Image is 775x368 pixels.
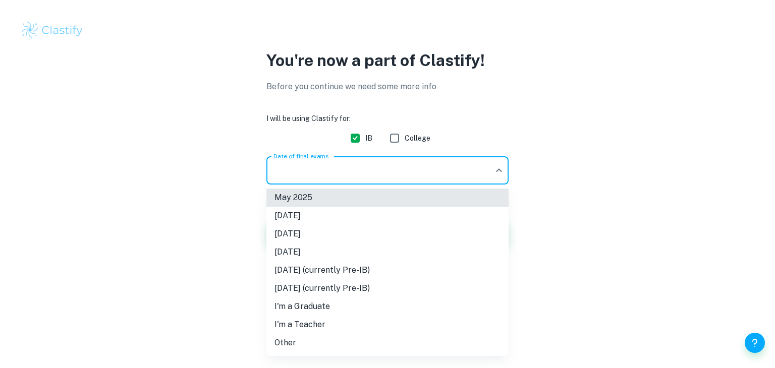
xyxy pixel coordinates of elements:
li: [DATE] (currently Pre-IB) [266,261,509,279]
li: I'm a Graduate [266,297,509,316]
li: [DATE] [266,243,509,261]
li: I'm a Teacher [266,316,509,334]
li: [DATE] [266,207,509,225]
li: Other [266,334,509,352]
li: [DATE] [266,225,509,243]
li: May 2025 [266,189,509,207]
li: [DATE] (currently Pre-IB) [266,279,509,297]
